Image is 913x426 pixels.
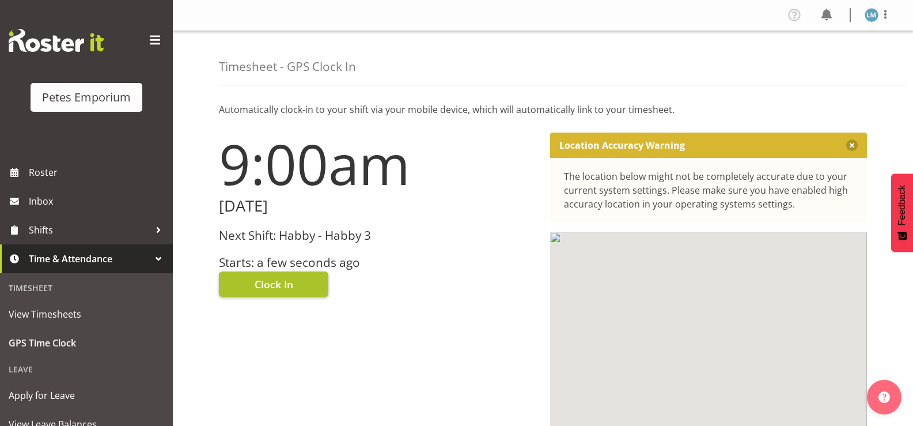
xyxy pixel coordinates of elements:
[9,306,164,323] span: View Timesheets
[219,103,867,116] p: Automatically clock-in to your shift via your mobile device, which will automatically link to you...
[219,197,536,215] h2: [DATE]
[42,89,131,106] div: Petes Emporium
[219,229,536,242] h3: Next Shift: Habby - Habby 3
[29,221,150,239] span: Shifts
[219,256,536,269] h3: Starts: a few seconds ago
[559,140,685,151] p: Location Accuracy Warning
[219,133,536,195] h1: 9:00am
[29,164,167,181] span: Roster
[3,357,170,381] div: Leave
[3,276,170,300] div: Timesheet
[564,169,854,211] div: The location below might not be completely accurate due to your current system settings. Please m...
[3,329,170,357] a: GPS Time Clock
[3,300,170,329] a: View Timesheets
[865,8,878,22] img: lianne-morete5410.jpg
[9,334,164,352] span: GPS Time Clock
[9,387,164,404] span: Apply for Leave
[29,250,150,267] span: Time & Attendance
[846,140,858,151] button: Close message
[3,381,170,410] a: Apply for Leave
[897,185,907,225] span: Feedback
[878,391,890,403] img: help-xxl-2.png
[9,29,104,52] img: Rosterit website logo
[255,277,293,292] span: Clock In
[891,174,913,252] button: Feedback - Show survey
[29,193,167,210] span: Inbox
[219,272,328,297] button: Clock In
[219,60,356,73] h4: Timesheet - GPS Clock In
